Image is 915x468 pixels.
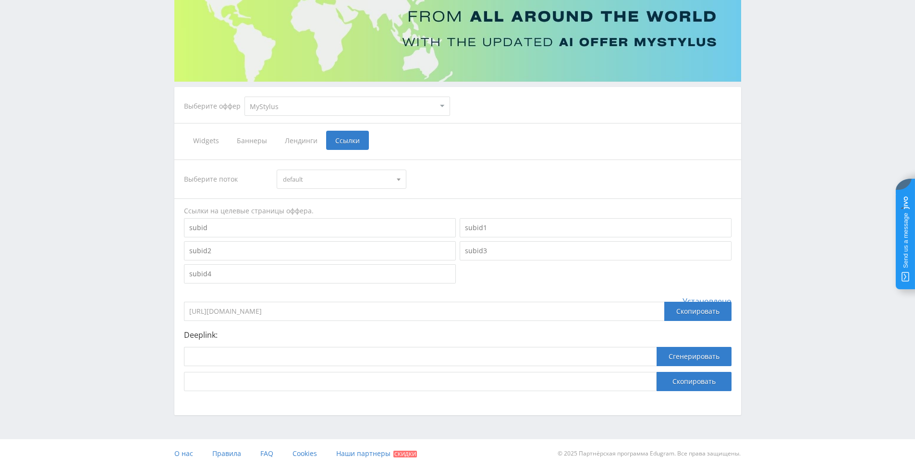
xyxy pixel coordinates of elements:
[393,451,417,457] span: Скидки
[283,170,391,188] span: default
[174,439,193,468] a: О нас
[184,206,732,216] div: Ссылки на целевые страницы оффера.
[184,241,456,260] input: subid2
[326,131,369,150] span: Ссылки
[683,297,732,306] span: Установлено
[174,449,193,458] span: О нас
[260,439,273,468] a: FAQ
[657,372,732,391] button: Скопировать
[336,439,417,468] a: Наши партнеры Скидки
[276,131,326,150] span: Лендинги
[460,218,732,237] input: subid1
[293,439,317,468] a: Cookies
[212,449,241,458] span: Правила
[664,302,732,321] div: Скопировать
[184,218,456,237] input: subid
[657,347,732,366] button: Сгенерировать
[184,331,732,339] p: Deeplink:
[228,131,276,150] span: Баннеры
[260,449,273,458] span: FAQ
[293,449,317,458] span: Cookies
[184,131,228,150] span: Widgets
[184,264,456,283] input: subid4
[336,449,390,458] span: Наши партнеры
[462,439,741,468] div: © 2025 Партнёрская программа Edugram. Все права защищены.
[184,170,268,189] div: Выберите поток
[212,439,241,468] a: Правила
[460,241,732,260] input: subid3
[184,102,244,110] div: Выберите оффер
